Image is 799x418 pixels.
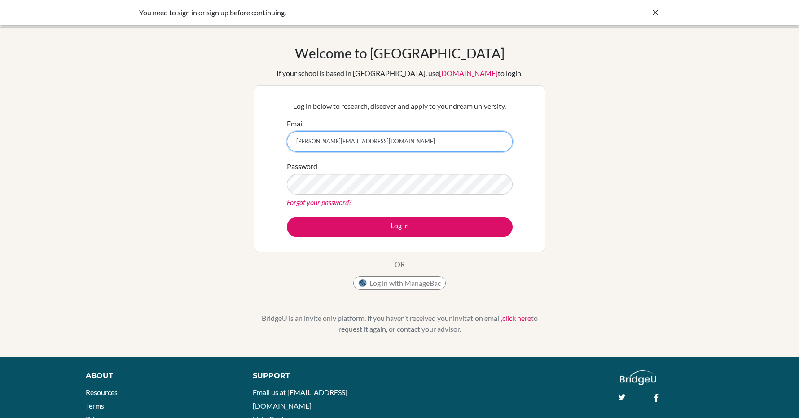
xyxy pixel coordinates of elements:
div: About [86,370,233,381]
a: Terms [86,401,104,410]
img: logo_white@2x-f4f0deed5e89b7ecb1c2cc34c3e3d731f90f0f143d5ea2071677605dd97b5244.png [620,370,656,385]
div: Support [253,370,390,381]
a: [DOMAIN_NAME] [439,69,498,77]
h1: Welcome to [GEOGRAPHIC_DATA] [295,45,505,61]
a: Email us at [EMAIL_ADDRESS][DOMAIN_NAME] [253,388,347,410]
p: BridgeU is an invite only platform. If you haven’t received your invitation email, to request it ... [254,313,545,334]
a: Resources [86,388,118,396]
a: Forgot your password? [287,198,351,206]
div: You need to sign in or sign up before continuing. [139,7,525,18]
p: OR [395,259,405,270]
button: Log in [287,217,513,237]
button: Log in with ManageBac [353,276,446,290]
label: Email [287,118,304,129]
div: If your school is based in [GEOGRAPHIC_DATA], use to login. [277,68,522,79]
p: Log in below to research, discover and apply to your dream university. [287,101,513,111]
a: click here [502,314,531,322]
label: Password [287,161,317,172]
